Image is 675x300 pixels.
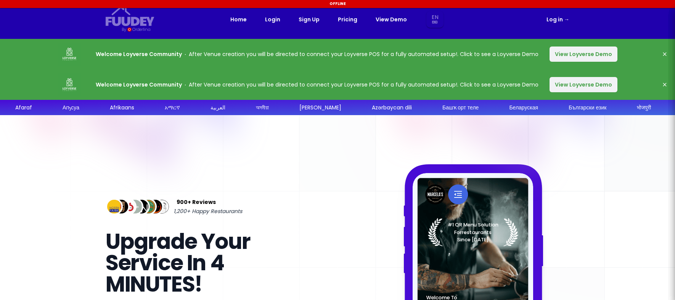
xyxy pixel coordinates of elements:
[126,198,143,215] img: Review Img
[106,226,250,299] span: Upgrade Your Service In 4 MINUTES!
[133,198,150,215] img: Review Img
[140,198,157,215] img: Review Img
[299,15,320,24] a: Sign Up
[338,15,357,24] a: Pricing
[441,104,477,112] div: Башҡорт теле
[1,1,674,6] div: Offline
[119,198,137,215] img: Review Img
[508,104,537,112] div: Беларуская
[61,104,78,112] div: Аҧсуа
[567,104,605,112] div: Български език
[177,197,216,207] span: 900+ Reviews
[132,26,150,33] div: Orderlina
[163,104,178,112] div: አማርኛ
[550,47,617,62] button: View Loyverse Demo
[96,81,182,88] strong: Welcome Loyverse Community
[147,198,164,215] img: Review Img
[14,104,31,112] div: Afaraf
[254,104,267,112] div: অসমীয়া
[174,207,242,216] span: 1,200+ Happy Restaurants
[108,104,133,112] div: Afrikaans
[376,15,407,24] a: View Demo
[209,104,224,112] div: العربية
[112,198,130,215] img: Review Img
[122,26,126,33] div: By
[265,15,280,24] a: Login
[96,50,182,58] strong: Welcome Loyverse Community
[370,104,410,112] div: Azərbaycan dili
[106,6,154,26] svg: {/* Added fill="currentColor" here */} {/* This rectangle defines the background. Its explicit fi...
[96,50,538,59] p: After Venue creation you will be directed to connect your Loyverse POS for a fully automated setu...
[635,104,649,112] div: भोजपुरी
[546,15,569,24] a: Log in
[298,104,340,112] div: [PERSON_NAME]
[428,218,518,246] img: Laurel
[230,15,247,24] a: Home
[153,198,170,215] img: Review Img
[550,77,617,92] button: View Loyverse Demo
[96,80,538,89] p: After Venue creation you will be directed to connect your Loyverse POS for a fully automated setu...
[564,16,569,23] span: →
[106,198,123,215] img: Review Img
